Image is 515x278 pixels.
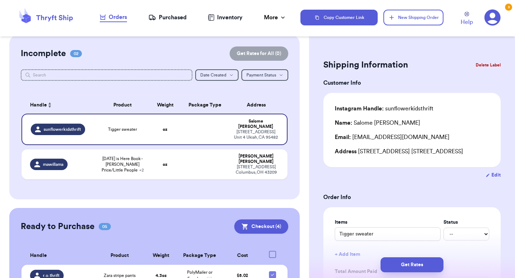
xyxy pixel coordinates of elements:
h3: Customer Info [323,79,501,87]
span: Handle [30,252,47,259]
div: Salome [PERSON_NAME] [335,119,420,127]
div: [PERSON_NAME] [PERSON_NAME] [233,154,279,164]
span: 02 [70,50,82,57]
div: [STREET_ADDRESS] Unit 4 Ukiah , CA 95482 [233,129,278,140]
button: Delete Label [473,57,504,73]
div: More [264,13,286,22]
span: mawillama [43,162,63,167]
span: Handle [30,101,47,109]
th: Address [229,96,288,114]
span: Instagram Handle: [335,106,384,111]
span: Tigger sweater [108,126,137,132]
button: + Add Item [332,247,492,262]
div: sunflowerkidsthrift [335,104,433,113]
span: Payment Status [246,73,276,77]
span: sunflowerkidsthrift [44,126,81,132]
strong: oz [163,162,167,167]
h2: Incomplete [21,48,66,59]
a: Purchased [148,13,187,22]
span: Help [461,18,473,26]
h2: Shipping Information [323,59,408,71]
button: Sort ascending [47,101,53,109]
label: Status [443,219,489,226]
span: 05 [99,223,111,230]
span: $ 5.02 [237,273,248,278]
a: Help [461,12,473,26]
th: Product [96,96,149,114]
button: Get Rates [381,257,443,272]
div: [STREET_ADDRESS] Columbus , OH 43209 [233,164,279,175]
th: Package Type [181,96,229,114]
span: Email: [335,134,351,140]
div: [EMAIL_ADDRESS][DOMAIN_NAME] [335,133,489,142]
span: Address [335,149,357,154]
div: Salome [PERSON_NAME] [233,119,278,129]
th: Weight [149,96,181,114]
a: 3 [484,9,501,26]
span: + 2 [139,168,144,172]
th: Package Type [176,247,223,265]
span: Name: [335,120,352,126]
h2: Ready to Purchase [21,221,94,232]
th: Weight [146,247,177,265]
div: Orders [100,13,127,21]
button: Edit [486,172,501,179]
button: Get Rates for All (0) [230,46,288,61]
button: Checkout (4) [234,219,288,234]
button: Copy Customer Link [300,10,378,25]
h3: Order Info [323,193,501,202]
div: [STREET_ADDRESS] [STREET_ADDRESS] [335,147,489,156]
a: Orders [100,13,127,22]
input: Search [21,69,192,81]
th: Cost [223,247,261,265]
div: 3 [505,4,512,11]
strong: oz [163,127,167,131]
a: Inventory [208,13,242,22]
th: Product [94,247,146,265]
button: Payment Status [241,69,288,81]
span: [DATE] is Here Book - [PERSON_NAME] Price/Little People [100,156,145,173]
strong: 4.3 oz [156,273,167,278]
button: New Shipping Order [383,10,443,25]
label: Items [335,219,441,226]
button: Date Created [195,69,239,81]
span: Date Created [200,73,226,77]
